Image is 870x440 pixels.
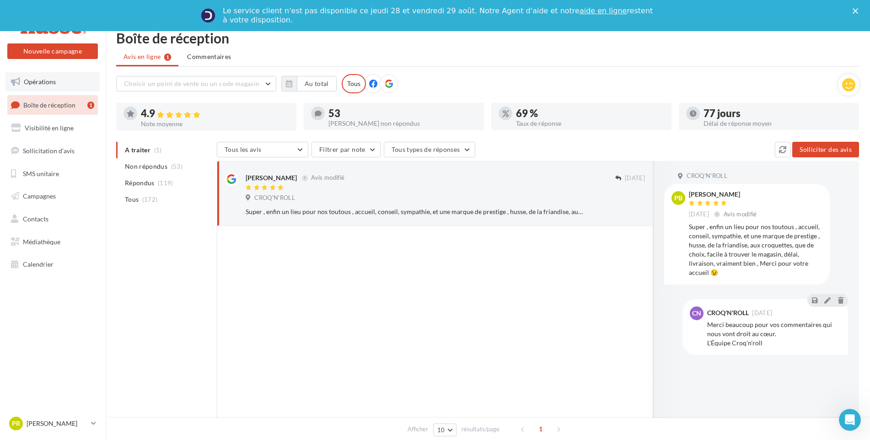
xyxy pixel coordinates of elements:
button: Nouvelle campagne [7,43,98,59]
span: résultats/page [462,425,499,434]
a: PR [PERSON_NAME] [7,415,98,432]
span: Avis modifié [724,210,757,218]
div: Super , enfin un lieu pour nos toutous , accueil, conseil, sympathie, et une marque de prestige ,... [246,207,585,216]
div: [PERSON_NAME] [246,173,297,182]
a: Visibilité en ligne [5,118,100,138]
span: Choisir un point de vente ou un code magasin [124,80,259,87]
iframe: Intercom live chat [839,409,861,431]
div: [PERSON_NAME] non répondus [328,120,477,127]
div: Délai de réponse moyen [704,120,852,127]
span: pb [674,193,682,203]
span: Campagnes [23,192,56,200]
span: Visibilité en ligne [25,124,74,132]
span: Non répondus [125,162,167,171]
span: (53) [171,163,183,170]
a: Campagnes [5,187,100,206]
div: Le service client n'est pas disponible ce jeudi 28 et vendredi 29 août. Notre Agent d'aide et not... [223,6,655,25]
button: Tous les avis [217,142,308,157]
button: 10 [433,424,456,436]
span: Tous les avis [225,145,262,153]
div: 1 [87,102,94,109]
p: [PERSON_NAME] [27,419,87,428]
span: [DATE] [625,174,645,182]
span: CN [692,309,701,318]
span: Afficher [408,425,428,434]
a: Calendrier [5,255,100,274]
span: Avis modifié [311,174,344,182]
div: 53 [328,108,477,118]
span: 1 [533,422,548,436]
a: Contacts [5,209,100,229]
div: [PERSON_NAME] [689,191,759,198]
button: Tous types de réponses [384,142,475,157]
div: Fermer [853,8,862,14]
a: Opérations [5,72,100,91]
span: CROQ'N'ROLL [254,194,295,202]
span: Tous types de réponses [392,145,460,153]
span: CROQ'N'ROLL [687,172,727,180]
div: Merci beaucoup pour vos commentaires qui nous vont droit au cœur. L'Équipe Croq'n'roll [707,320,841,348]
span: Opérations [24,78,56,86]
a: Boîte de réception1 [5,95,100,115]
span: [DATE] [689,210,709,219]
button: Au total [281,76,337,91]
span: Tous [125,195,139,204]
span: Médiathèque [23,238,60,246]
img: Profile image for Service-Client [201,8,215,23]
span: PR [12,419,20,428]
span: [DATE] [752,310,772,316]
a: Médiathèque [5,232,100,252]
a: SMS unitaire [5,164,100,183]
button: Solliciter des avis [792,142,859,157]
span: Répondus [125,178,155,188]
span: Boîte de réception [23,101,75,108]
span: Calendrier [23,260,54,268]
span: (119) [158,179,173,187]
a: Sollicitation d'avis [5,141,100,161]
div: Tous [342,74,366,93]
button: Au total [297,76,337,91]
span: Sollicitation d'avis [23,147,75,155]
div: 77 jours [704,108,852,118]
a: aide en ligne [580,6,627,15]
div: CROQ'N'ROLL [707,310,749,316]
div: Taux de réponse [516,120,664,127]
div: 69 % [516,108,664,118]
span: SMS unitaire [23,169,59,177]
button: Choisir un point de vente ou un code magasin [116,76,276,91]
span: (172) [142,196,158,203]
button: Filtrer par note [311,142,381,157]
span: Commentaires [187,52,231,61]
div: Super , enfin un lieu pour nos toutous , accueil, conseil, sympathie, et une marque de prestige ,... [689,222,822,277]
div: Note moyenne [141,121,289,127]
span: 10 [437,426,445,434]
span: Contacts [23,215,48,223]
div: Boîte de réception [116,31,859,45]
div: 4.9 [141,108,289,119]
